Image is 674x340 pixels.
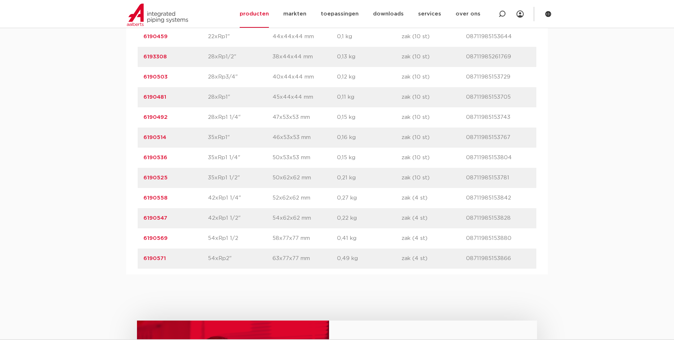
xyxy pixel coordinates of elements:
[143,195,168,201] a: 6190558
[272,113,337,122] p: 47x53x53 mm
[272,214,337,223] p: 54x62x62 mm
[337,174,402,182] p: 0,21 kg
[272,234,337,243] p: 58x77x77 mm
[337,53,402,61] p: 0,13 kg
[402,93,466,102] p: zak (10 st)
[402,214,466,223] p: zak (4 st)
[143,135,166,140] a: 6190514
[272,153,337,162] p: 50x53x53 mm
[208,93,272,102] p: 28xRp1"
[143,256,166,261] a: 6190571
[337,153,402,162] p: 0,15 kg
[272,32,337,41] p: 44x44x44 mm
[466,153,531,162] p: 08711985153804
[272,174,337,182] p: 50x62x62 mm
[466,194,531,202] p: 08711985153842
[337,113,402,122] p: 0,15 kg
[402,73,466,81] p: zak (10 st)
[208,73,272,81] p: 28xRp3/4"
[208,214,272,223] p: 42xRp1 1/2"
[272,194,337,202] p: 52x62x62 mm
[272,133,337,142] p: 46x53x53 mm
[466,73,531,81] p: 08711985153729
[402,113,466,122] p: zak (10 st)
[208,113,272,122] p: 28xRp1 1/4"
[272,254,337,263] p: 63x77x77 mm
[337,93,402,102] p: 0,11 kg
[143,74,168,80] a: 6190503
[402,194,466,202] p: zak (4 st)
[337,133,402,142] p: 0,16 kg
[143,155,167,160] a: 6190536
[402,174,466,182] p: zak (10 st)
[337,194,402,202] p: 0,27 kg
[208,254,272,263] p: 54xRp2"
[402,153,466,162] p: zak (10 st)
[466,53,531,61] p: 08711985261769
[466,234,531,243] p: 08711985153880
[466,113,531,122] p: 08711985153743
[337,254,402,263] p: 0,49 kg
[272,53,337,61] p: 38x44x44 mm
[402,53,466,61] p: zak (10 st)
[208,174,272,182] p: 35xRp1 1/2"
[143,115,168,120] a: 6190492
[143,94,166,100] a: 6190481
[208,53,272,61] p: 28xRp1/2"
[402,133,466,142] p: zak (10 st)
[272,93,337,102] p: 45x44x44 mm
[143,54,167,59] a: 6193308
[143,236,168,241] a: 6190569
[402,32,466,41] p: zak (10 st)
[208,133,272,142] p: 35xRp1"
[143,34,168,39] a: 6190459
[466,32,531,41] p: 08711985153644
[466,254,531,263] p: 08711985153866
[143,175,168,180] a: 6190525
[466,93,531,102] p: 08711985153705
[337,73,402,81] p: 0,12 kg
[466,133,531,142] p: 08711985153767
[337,214,402,223] p: 0,22 kg
[466,174,531,182] p: 08711985153781
[337,32,402,41] p: 0,1 kg
[402,234,466,243] p: zak (4 st)
[143,215,167,221] a: 6190547
[208,32,272,41] p: 22xRp1"
[466,214,531,223] p: 08711985153828
[208,194,272,202] p: 42xRp1 1/4"
[208,234,272,243] p: 54xRp1 1/2
[272,73,337,81] p: 40x44x44 mm
[402,254,466,263] p: zak (4 st)
[337,234,402,243] p: 0,41 kg
[208,153,272,162] p: 35xRp1 1/4"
